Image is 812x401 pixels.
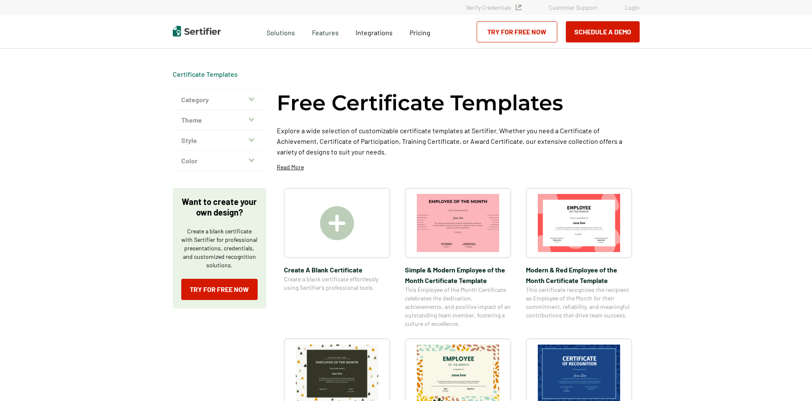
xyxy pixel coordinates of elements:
[173,26,221,36] img: Sertifier | Digital Credentialing Platform
[173,130,266,151] button: Style
[410,26,430,37] a: Pricing
[181,227,258,269] p: Create a blank certificate with Sertifier for professional presentations, credentials, and custom...
[173,151,266,171] button: Color
[277,89,563,117] h1: Free Certificate Templates
[477,21,557,42] a: Try for Free Now
[526,264,632,286] span: Modern & Red Employee of the Month Certificate Template
[466,4,521,11] a: Verify Credentials
[267,26,295,37] span: Solutions
[173,70,238,78] a: Certificate Templates
[549,4,597,11] a: Customer Support
[625,4,640,11] a: Login
[284,275,390,292] span: Create a blank certificate effortlessly using Sertifier’s professional tools.
[173,90,266,110] button: Category
[181,279,258,300] a: Try for Free Now
[312,26,339,37] span: Features
[356,28,393,36] span: Integrations
[417,194,499,252] img: Simple & Modern Employee of the Month Certificate Template
[277,125,640,157] p: Explore a wide selection of customizable certificate templates at Sertifier. Whether you need a C...
[277,163,304,171] p: Read More
[516,5,521,10] img: Verified
[284,264,390,275] span: Create A Blank Certificate
[538,194,620,252] img: Modern & Red Employee of the Month Certificate Template
[526,188,632,328] a: Modern & Red Employee of the Month Certificate TemplateModern & Red Employee of the Month Certifi...
[410,28,430,36] span: Pricing
[405,264,511,286] span: Simple & Modern Employee of the Month Certificate Template
[173,70,238,79] div: Breadcrumb
[405,188,511,328] a: Simple & Modern Employee of the Month Certificate TemplateSimple & Modern Employee of the Month C...
[173,70,238,79] span: Certificate Templates
[320,206,354,240] img: Create A Blank Certificate
[405,286,511,328] span: This Employee of the Month Certificate celebrates the dedication, achievements, and positive impa...
[356,26,393,37] a: Integrations
[173,110,266,130] button: Theme
[181,196,258,218] p: Want to create your own design?
[526,286,632,320] span: This certificate recognizes the recipient as Employee of the Month for their commitment, reliabil...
